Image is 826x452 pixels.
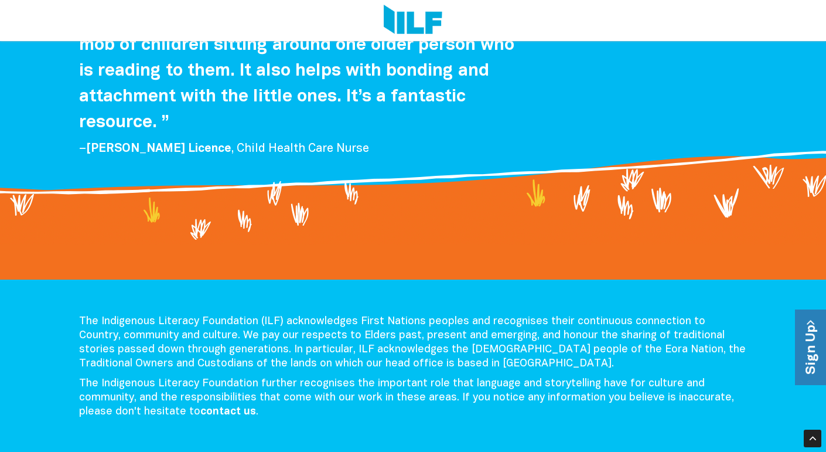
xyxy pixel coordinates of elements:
[86,144,231,154] span: [PERSON_NAME] Licence
[804,430,821,447] div: Scroll Back to Top
[79,377,747,419] p: The Indigenous Literacy Foundation further recognises the important role that language and storyt...
[79,315,747,371] p: The Indigenous Literacy Foundation (ILF) acknowledges First Nations peoples and recognises their ...
[79,141,518,157] p: – , Child Health Care Nurse
[384,5,442,36] img: Logo
[200,407,256,417] a: contact us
